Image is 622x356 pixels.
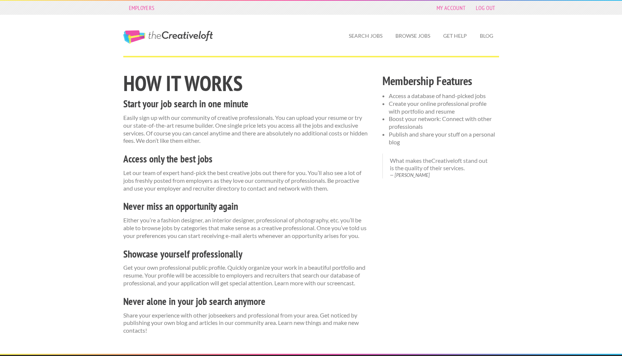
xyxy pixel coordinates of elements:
[123,114,369,145] p: Easily sign up with our community of creative professionals. You can upload your resume or try ou...
[123,264,369,287] p: Get your own professional public profile. Quickly organize your work in a beautiful portfolio and...
[123,97,369,111] h3: Start your job search in one minute
[389,115,492,130] span: Boost your network: Connect with other professionals
[123,312,369,335] p: Share your experience with other jobseekers and professional from your area. Get noticed by publi...
[433,3,469,13] a: My Account
[123,199,369,214] h3: Never miss an opportunity again
[389,131,495,145] span: Publish and share your stuff on a personal blog
[472,3,499,13] a: Log Out
[123,295,369,309] h3: Never alone in your job search anymore
[389,100,486,115] span: Create your online professional profile with portfolio and resume
[390,172,492,178] cite: [PERSON_NAME]
[437,27,473,44] a: Get Help
[125,3,158,13] a: Employers
[382,154,499,178] blockquote: What makes theCreativeloft stand out is the quality of their services.
[389,27,436,44] a: Browse Jobs
[123,30,213,44] a: The Creative Loft
[474,27,499,44] a: Blog
[123,216,369,239] p: Either you’re a fashion designer, an interior designer, professional of photography, etc. you’ll ...
[123,247,369,261] h3: Showcase yourself professionally
[343,27,388,44] a: Search Jobs
[382,73,499,89] h2: Membership Features
[123,73,369,94] h1: How it works
[123,152,369,166] h3: Access only the best jobs
[123,169,369,192] p: Let our team of expert hand-pick the best creative jobs out there for you. You’ll also see a lot ...
[389,92,486,99] span: Access a database of hand-picked jobs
